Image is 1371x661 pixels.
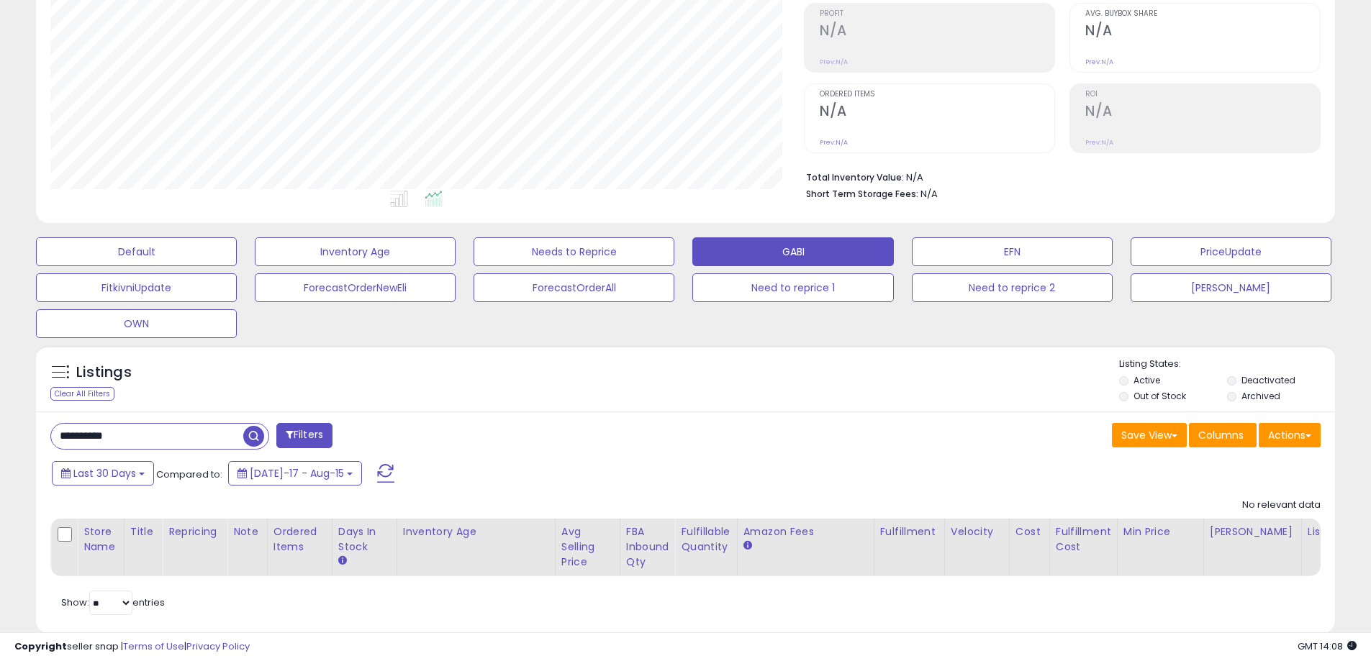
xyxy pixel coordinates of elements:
div: Velocity [951,524,1003,539]
div: seller snap | | [14,640,250,654]
span: Last 30 Days [73,466,136,480]
label: Deactivated [1241,374,1295,386]
span: Ordered Items [820,91,1054,99]
b: Total Inventory Value: [806,171,904,183]
button: Filters [276,423,332,448]
div: Min Price [1123,524,1198,539]
h5: Listings [76,363,132,383]
small: Prev: N/A [820,58,848,66]
div: Title [130,524,156,539]
div: No relevant data [1242,498,1321,512]
span: N/A [920,187,938,201]
p: Listing States: [1119,357,1335,371]
div: Cost [1015,524,1044,539]
div: Store Name [83,524,118,555]
span: 2025-09-15 14:08 GMT [1298,639,1357,653]
div: [PERSON_NAME] [1210,524,1295,539]
button: PriceUpdate [1131,237,1331,266]
div: Fulfillment Cost [1056,524,1111,555]
button: Need to reprice 2 [912,273,1113,302]
h2: N/A [820,22,1054,42]
button: OWN [36,309,237,338]
button: Default [36,237,237,266]
small: Days In Stock. [338,555,347,567]
button: Last 30 Days [52,461,154,486]
div: FBA inbound Qty [626,524,669,570]
label: Out of Stock [1134,390,1186,402]
button: Save View [1112,423,1187,447]
b: Short Term Storage Fees: [806,188,918,200]
div: Amazon Fees [743,524,868,539]
div: Fulfillable Quantity [681,524,730,555]
button: Columns [1189,423,1257,447]
strong: Copyright [14,639,67,653]
span: [DATE]-17 - Aug-15 [250,466,344,480]
span: Compared to: [156,468,222,481]
button: EFN [912,237,1113,266]
h2: N/A [820,103,1054,122]
div: Clear All Filters [50,387,114,401]
small: Prev: N/A [1085,58,1113,66]
button: ForecastOrderNewEli [255,273,456,302]
span: Avg. Buybox Share [1085,10,1320,18]
h2: N/A [1085,22,1320,42]
div: Avg Selling Price [561,524,614,570]
button: Inventory Age [255,237,456,266]
div: Repricing [168,524,221,539]
span: ROI [1085,91,1320,99]
small: Prev: N/A [820,138,848,147]
button: GABI [692,237,893,266]
div: Ordered Items [273,524,326,555]
button: [PERSON_NAME] [1131,273,1331,302]
a: Terms of Use [123,639,184,653]
div: Days In Stock [338,524,391,555]
div: Note [233,524,261,539]
li: N/A [806,168,1310,185]
button: FitkivniUpdate [36,273,237,302]
label: Archived [1241,390,1280,402]
button: [DATE]-17 - Aug-15 [228,461,362,486]
h2: N/A [1085,103,1320,122]
span: Show: entries [61,596,165,609]
small: Prev: N/A [1085,138,1113,147]
span: Profit [820,10,1054,18]
label: Active [1134,374,1160,386]
button: Need to reprice 1 [692,273,893,302]
button: ForecastOrderAll [474,273,674,302]
button: Actions [1259,423,1321,447]
small: Amazon Fees. [743,539,752,552]
span: Columns [1198,428,1244,442]
div: Inventory Age [403,524,549,539]
button: Needs to Reprice [474,237,674,266]
div: Fulfillment [880,524,938,539]
a: Privacy Policy [186,639,250,653]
